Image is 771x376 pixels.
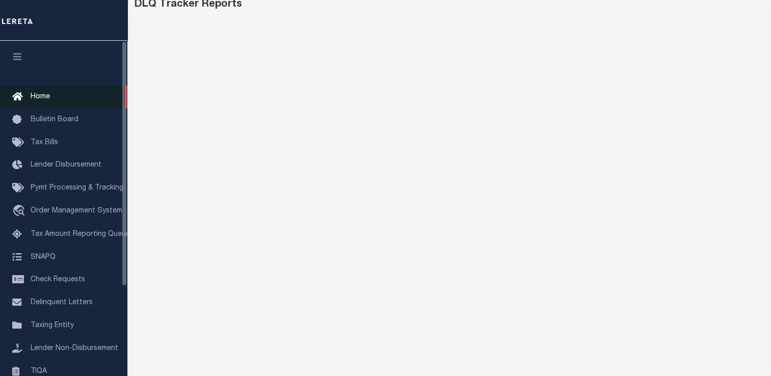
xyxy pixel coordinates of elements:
[31,207,122,214] span: Order Management System
[31,139,58,146] span: Tax Bills
[31,162,101,169] span: Lender Disbursement
[31,322,74,329] span: Taxing Entity
[31,345,118,352] span: Lender Non-Disbursement
[31,116,78,123] span: Bulletin Board
[31,253,56,260] span: SNAPQ
[31,184,123,192] span: Pymt Processing & Tracking
[31,93,50,100] span: Home
[31,276,85,283] span: Check Requests
[12,205,29,218] i: travel_explore
[31,299,93,306] span: Delinquent Letters
[31,231,130,238] span: Tax Amount Reporting Queue
[31,367,47,374] span: TIQA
